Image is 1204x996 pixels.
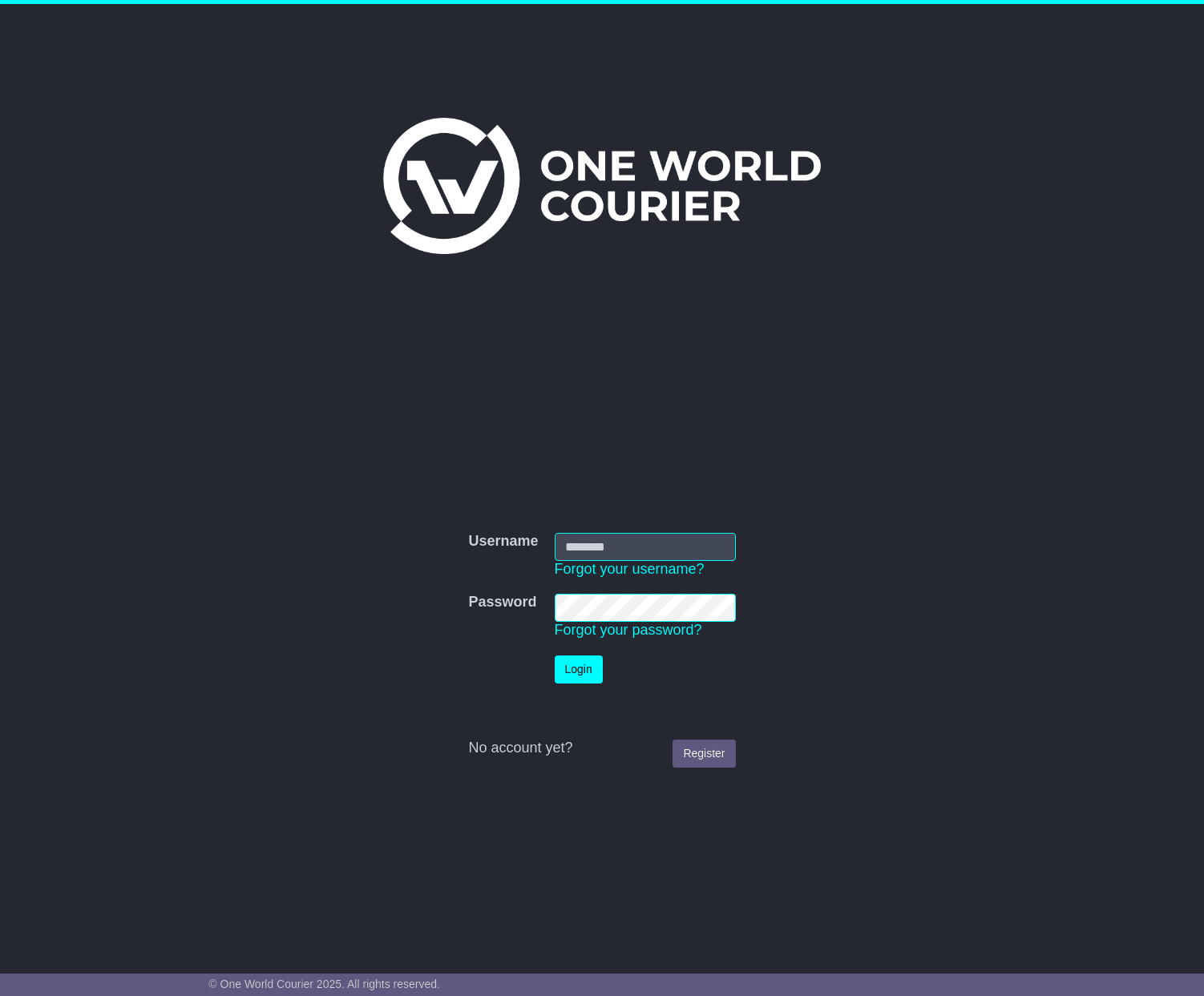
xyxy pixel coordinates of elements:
[555,561,705,577] a: Forgot your username?
[673,740,735,768] a: Register
[555,655,603,683] button: Login
[468,740,735,757] div: No account yet?
[468,533,538,550] label: Username
[383,118,821,254] img: One World
[555,622,702,638] a: Forgot your password?
[208,978,440,990] span: © One World Courier 2025. All rights reserved.
[468,594,536,611] label: Password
